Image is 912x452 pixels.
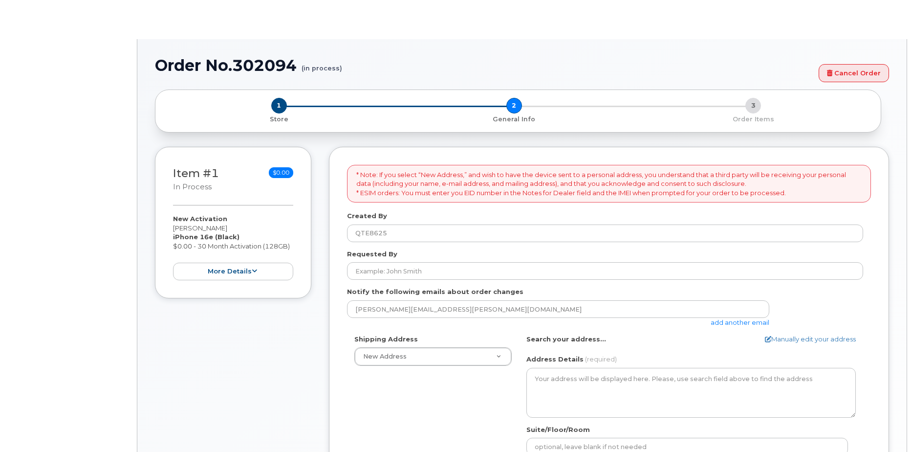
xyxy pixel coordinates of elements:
span: (required) [585,355,617,363]
a: New Address [355,348,511,365]
small: (in process) [302,57,342,72]
label: Requested By [347,249,397,259]
strong: iPhone 16e (Black) [173,233,239,241]
a: 1 Store [163,113,394,124]
button: more details [173,263,293,281]
label: Search your address... [526,335,606,344]
a: Manually edit your address [765,335,856,344]
p: Store [167,115,391,124]
h1: Order No.302094 [155,57,814,74]
span: New Address [363,353,407,360]
label: Shipping Address [354,335,418,344]
label: Created By [347,211,387,221]
a: add another email [711,318,769,326]
p: * Note: If you select “New Address,” and wish to have the device sent to a personal address, you ... [356,170,862,198]
input: Example: john@appleseed.com [347,300,769,318]
small: in process [173,182,212,191]
div: [PERSON_NAME] $0.00 - 30 Month Activation (128GB) [173,214,293,280]
strong: New Activation [173,215,227,223]
label: Notify the following emails about order changes [347,287,523,296]
a: Cancel Order [819,64,889,82]
h3: Item #1 [173,167,219,192]
span: $0.00 [269,167,293,178]
label: Suite/Floor/Room [526,425,590,434]
span: 1 [271,98,287,113]
input: Example: John Smith [347,262,863,280]
label: Address Details [526,355,584,364]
